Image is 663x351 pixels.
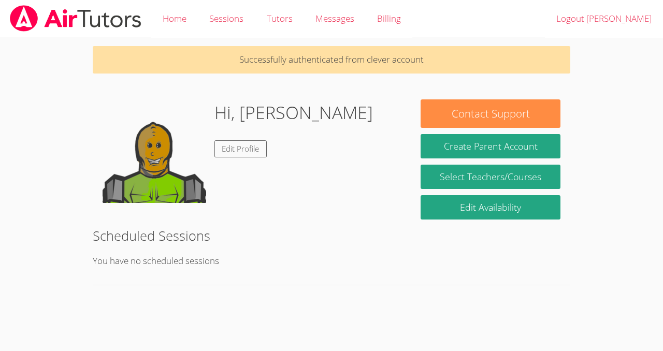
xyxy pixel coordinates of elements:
[421,99,560,128] button: Contact Support
[214,99,373,126] h1: Hi, [PERSON_NAME]
[421,195,560,220] a: Edit Availability
[93,254,570,269] p: You have no scheduled sessions
[421,165,560,189] a: Select Teachers/Courses
[421,134,560,158] button: Create Parent Account
[214,140,267,157] a: Edit Profile
[93,226,570,245] h2: Scheduled Sessions
[93,46,570,74] p: Successfully authenticated from clever account
[9,5,142,32] img: airtutors_banner-c4298cdbf04f3fff15de1276eac7730deb9818008684d7c2e4769d2f7ddbe033.png
[315,12,354,24] span: Messages
[103,99,206,203] img: default.png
